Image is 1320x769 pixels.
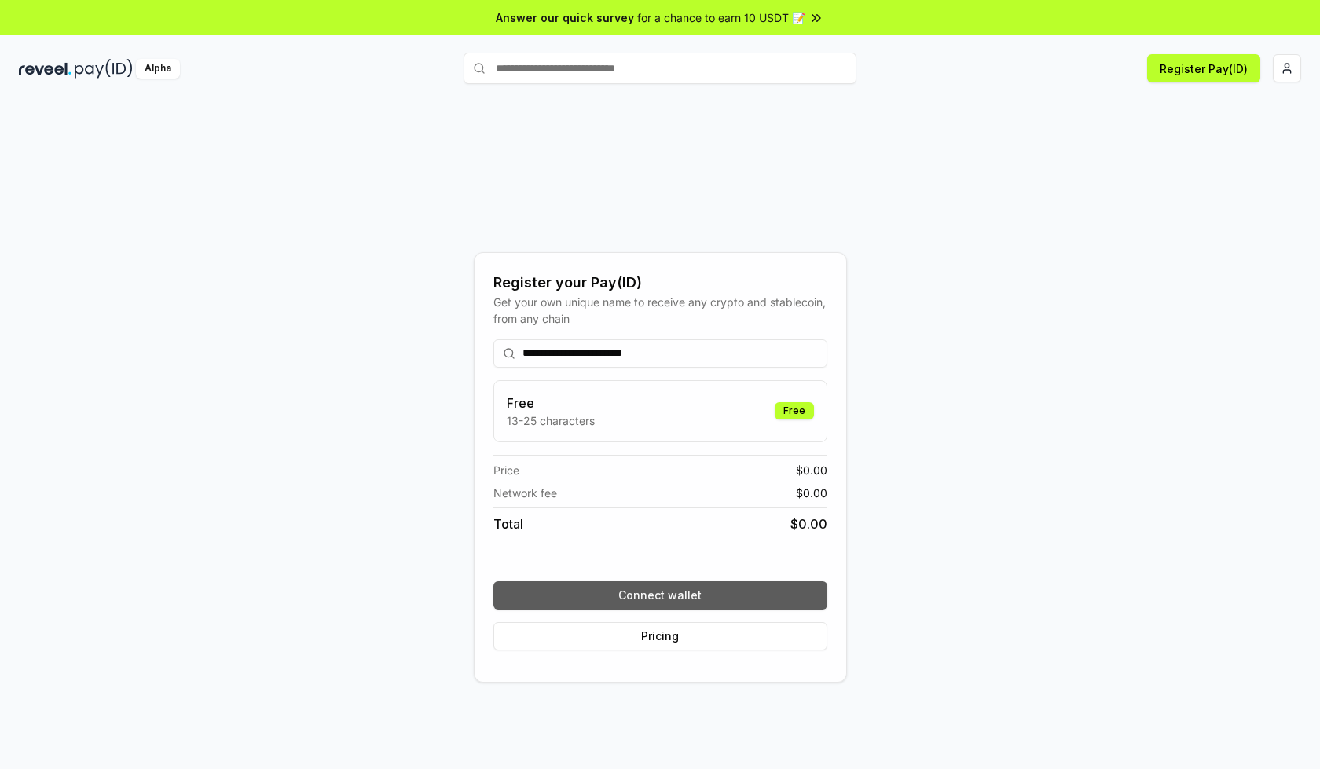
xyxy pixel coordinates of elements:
div: Free [775,402,814,419]
button: Connect wallet [493,581,827,610]
span: for a chance to earn 10 USDT 📝 [637,9,805,26]
div: Register your Pay(ID) [493,272,827,294]
h3: Free [507,394,595,412]
span: Price [493,462,519,478]
span: $ 0.00 [796,462,827,478]
span: Total [493,514,523,533]
button: Pricing [493,622,827,650]
span: Network fee [493,485,557,501]
div: Get your own unique name to receive any crypto and stablecoin, from any chain [493,294,827,327]
span: $ 0.00 [790,514,827,533]
img: pay_id [75,59,133,79]
button: Register Pay(ID) [1147,54,1260,82]
p: 13-25 characters [507,412,595,429]
span: Answer our quick survey [496,9,634,26]
div: Alpha [136,59,180,79]
span: $ 0.00 [796,485,827,501]
img: reveel_dark [19,59,71,79]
